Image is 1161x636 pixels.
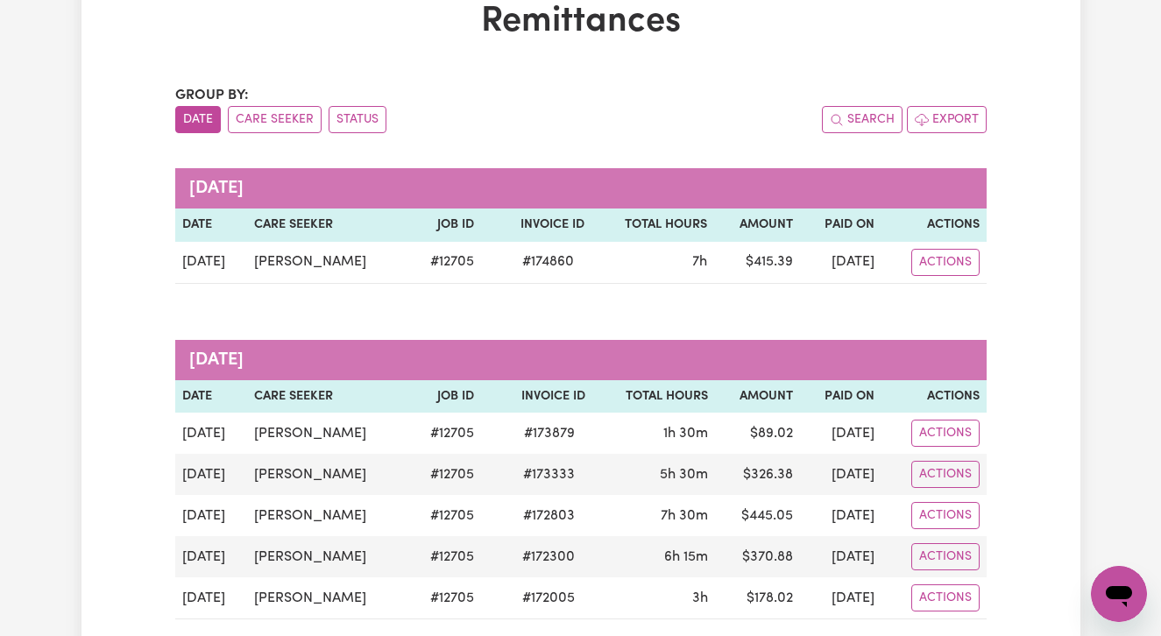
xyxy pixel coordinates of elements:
[911,584,980,611] button: Actions
[247,208,407,242] th: Care Seeker
[228,106,322,133] button: sort invoices by care seeker
[513,464,585,485] span: # 173333
[407,577,481,619] td: # 12705
[512,547,585,568] span: # 172300
[881,380,986,413] th: Actions
[175,340,987,380] caption: [DATE]
[407,242,481,284] td: # 12705
[800,577,881,619] td: [DATE]
[800,454,881,495] td: [DATE]
[175,242,248,284] td: [DATE]
[714,242,800,284] td: $ 415.39
[911,543,980,570] button: Actions
[714,208,800,242] th: Amount
[663,427,708,441] span: 1 hour 30 minutes
[715,536,801,577] td: $ 370.88
[175,536,248,577] td: [DATE]
[881,208,987,242] th: Actions
[692,255,707,269] span: 7 hours
[407,536,481,577] td: # 12705
[175,88,249,102] span: Group by:
[481,208,591,242] th: Invoice ID
[247,380,407,413] th: Care Seeker
[175,106,221,133] button: sort invoices by date
[407,413,481,454] td: # 12705
[513,505,585,526] span: # 172803
[407,380,481,413] th: Job ID
[800,380,881,413] th: Paid On
[715,380,801,413] th: Amount
[911,249,980,276] button: Actions
[660,468,708,482] span: 5 hours 30 minutes
[800,242,881,284] td: [DATE]
[512,251,584,272] span: # 174860
[800,208,881,242] th: Paid On
[512,588,585,609] span: # 172005
[481,380,592,413] th: Invoice ID
[800,536,881,577] td: [DATE]
[715,413,801,454] td: $ 89.02
[247,413,407,454] td: [PERSON_NAME]
[692,591,708,605] span: 3 hours
[407,454,481,495] td: # 12705
[175,495,248,536] td: [DATE]
[715,577,801,619] td: $ 178.02
[247,242,407,284] td: [PERSON_NAME]
[175,380,248,413] th: Date
[800,495,881,536] td: [DATE]
[407,495,481,536] td: # 12705
[800,413,881,454] td: [DATE]
[661,509,708,523] span: 7 hours 30 minutes
[329,106,386,133] button: sort invoices by paid status
[1091,566,1147,622] iframe: Button to launch messaging window
[247,495,407,536] td: [PERSON_NAME]
[592,380,715,413] th: Total Hours
[175,208,248,242] th: Date
[175,454,248,495] td: [DATE]
[175,413,248,454] td: [DATE]
[715,454,801,495] td: $ 326.38
[911,502,980,529] button: Actions
[513,423,585,444] span: # 173879
[911,461,980,488] button: Actions
[715,495,801,536] td: $ 445.05
[911,420,980,447] button: Actions
[664,550,708,564] span: 6 hours 15 minutes
[907,106,987,133] button: Export
[247,536,407,577] td: [PERSON_NAME]
[247,454,407,495] td: [PERSON_NAME]
[591,208,714,242] th: Total Hours
[175,577,248,619] td: [DATE]
[407,208,481,242] th: Job ID
[175,168,987,208] caption: [DATE]
[822,106,903,133] button: Search
[247,577,407,619] td: [PERSON_NAME]
[175,1,987,43] h1: Remittances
